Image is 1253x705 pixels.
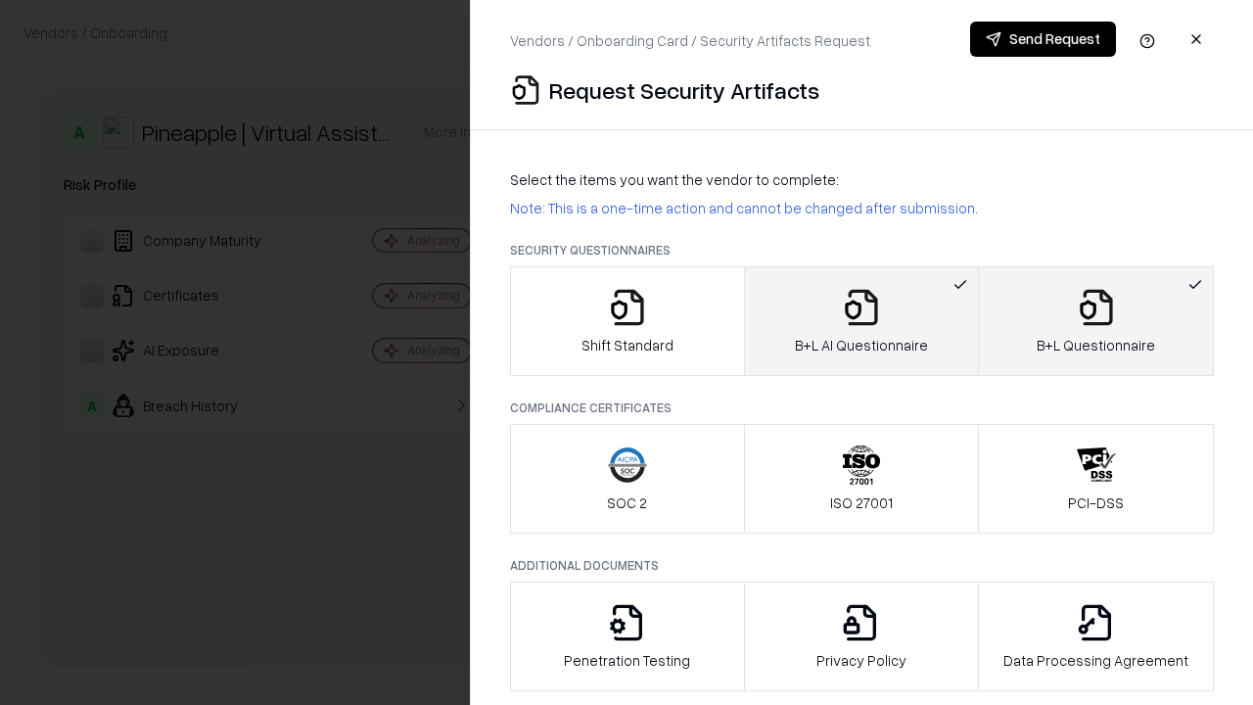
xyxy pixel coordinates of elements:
[816,650,906,671] p: Privacy Policy
[744,424,980,534] button: ISO 27001
[564,650,690,671] p: Penetration Testing
[1003,650,1188,671] p: Data Processing Agreement
[581,335,673,355] p: Shift Standard
[510,198,1214,218] p: Note: This is a one-time action and cannot be changed after submission.
[510,557,1214,574] p: Additional Documents
[510,582,745,691] button: Penetration Testing
[744,266,980,376] button: B+L AI Questionnaire
[1068,493,1124,513] p: PCI-DSS
[978,266,1214,376] button: B+L Questionnaire
[549,74,819,106] p: Request Security Artifacts
[510,266,745,376] button: Shift Standard
[510,242,1214,258] p: Security Questionnaires
[978,424,1214,534] button: PCI-DSS
[607,493,647,513] p: SOC 2
[830,493,893,513] p: ISO 27001
[510,399,1214,416] p: Compliance Certificates
[970,22,1116,57] button: Send Request
[510,169,1214,190] p: Select the items you want the vendor to complete:
[510,424,745,534] button: SOC 2
[510,30,870,51] p: Vendors / Onboarding Card / Security Artifacts Request
[978,582,1214,691] button: Data Processing Agreement
[1037,335,1155,355] p: B+L Questionnaire
[744,582,980,691] button: Privacy Policy
[795,335,928,355] p: B+L AI Questionnaire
